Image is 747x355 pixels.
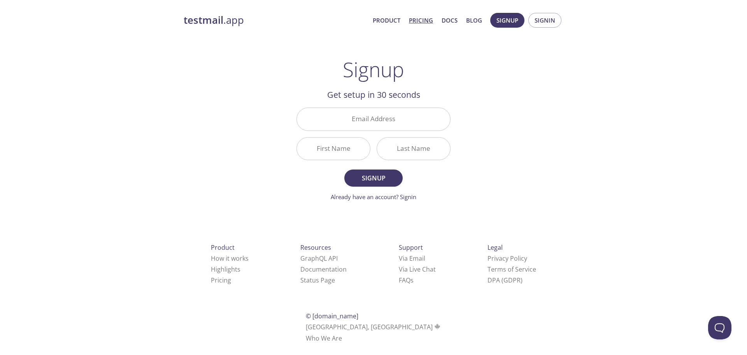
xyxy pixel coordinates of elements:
a: GraphQL API [300,254,338,263]
button: Signin [528,13,561,28]
a: testmail.app [184,14,366,27]
button: Signup [490,13,524,28]
a: Pricing [409,15,433,25]
h1: Signup [343,58,404,81]
a: Docs [442,15,458,25]
a: Via Live Chat [399,265,436,274]
a: Via Email [399,254,425,263]
a: Documentation [300,265,347,274]
span: Signup [496,15,518,25]
a: Terms of Service [487,265,536,274]
span: [GEOGRAPHIC_DATA], [GEOGRAPHIC_DATA] [306,323,442,331]
a: Product [373,15,400,25]
span: © [DOMAIN_NAME] [306,312,358,320]
span: Signin [535,15,555,25]
h2: Get setup in 30 seconds [296,88,451,101]
a: DPA (GDPR) [487,276,523,284]
iframe: Help Scout Beacon - Open [708,316,731,339]
a: Already have an account? Signin [331,193,416,201]
span: Resources [300,243,331,252]
a: Pricing [211,276,231,284]
strong: testmail [184,13,223,27]
span: Legal [487,243,503,252]
span: Signup [353,173,394,184]
a: How it works [211,254,249,263]
span: Product [211,243,235,252]
span: s [410,276,414,284]
a: Blog [466,15,482,25]
span: Support [399,243,423,252]
a: FAQ [399,276,414,284]
a: Status Page [300,276,335,284]
a: Privacy Policy [487,254,527,263]
a: Highlights [211,265,240,274]
button: Signup [344,170,403,187]
a: Who We Are [306,334,342,343]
